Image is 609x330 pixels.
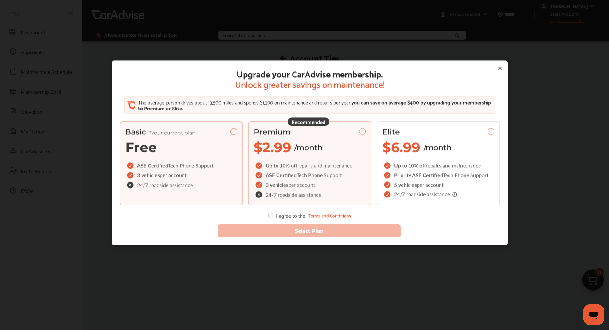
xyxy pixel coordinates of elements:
span: 24/7 roadside assistance [137,182,193,188]
span: *Your current plan [149,130,196,136]
img: checkIcon.6d469ec1.svg [384,163,392,169]
span: repairs and maintenance [426,162,481,169]
img: CA_CheckIcon.cf4f08d4.svg [127,101,135,109]
span: Premium [254,127,291,137]
span: Tech Phone Support [443,172,488,179]
span: Upgrade your CarAdvise membership. [235,68,385,79]
span: ASE Certified [137,162,168,169]
span: you can save on average $400 by upgrading your membership to Premium or Elite. [138,98,491,112]
span: $2.99 [254,139,291,156]
span: /month [294,143,323,152]
img: checkIcon.6d469ec1.svg [127,163,135,169]
span: repairs and maintenance [297,162,352,169]
img: checkIcon.6d469ec1.svg [127,172,135,179]
span: Unlock greater savings on maintenance! [235,79,385,89]
img: check-cross-icon.c68f34ea.svg [255,191,263,198]
img: checkIcon.6d469ec1.svg [384,182,392,188]
span: Elite [382,127,400,137]
span: 3 vehicles [137,172,160,179]
iframe: Button to launch messaging window [583,304,604,325]
div: Recommended [288,118,329,126]
span: Priority ASE Certified [394,172,443,179]
span: 5 vehicles [394,181,417,189]
span: $6.99 [382,139,420,156]
span: Basic [125,127,196,137]
span: 24/7 roadside assistance [394,192,457,197]
span: Up to 10% off [394,162,426,169]
span: ASE Certified [266,172,297,179]
img: checkIcon.6d469ec1.svg [255,182,263,188]
span: per account [160,172,187,179]
img: checkIcon.6d469ec1.svg [384,172,392,179]
span: Tech Phone Support [297,172,342,179]
a: Terms and Conditions [308,213,351,218]
img: checkIcon.6d469ec1.svg [384,191,392,198]
img: checkIcon.6d469ec1.svg [255,163,263,169]
span: The average person drives about 13,500 miles and spends $1,300 on maintenance and repairs per year, [138,98,351,107]
img: check-cross-icon.c68f34ea.svg [127,182,135,189]
span: 3 vehicles [266,181,288,189]
span: Tech Phone Support [168,162,214,169]
span: per account [288,181,315,189]
span: Free [125,139,157,156]
div: I agree to the [268,213,351,218]
img: checkIcon.6d469ec1.svg [255,172,263,179]
span: /month [424,143,452,152]
span: 24/7 roadside assistance [266,192,321,197]
span: per account [417,181,444,189]
span: Up to 10% off [266,162,297,169]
